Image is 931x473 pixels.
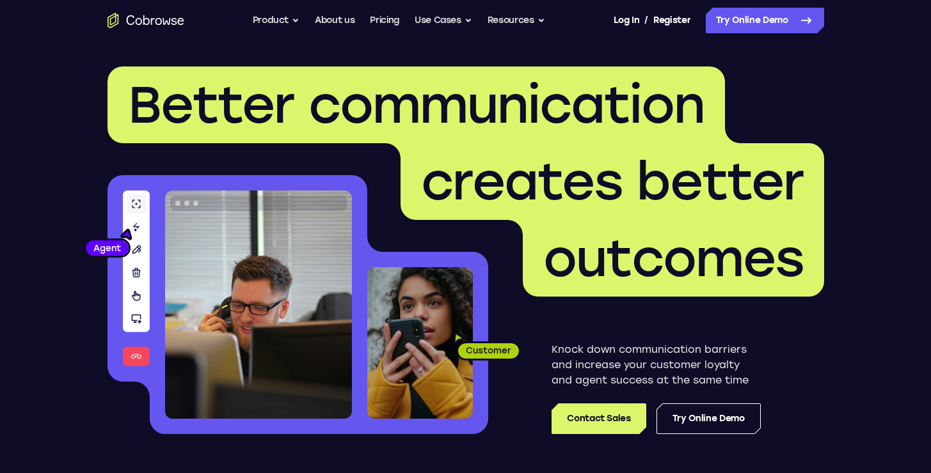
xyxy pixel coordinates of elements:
[370,8,399,33] a: Pricing
[706,8,824,33] a: Try Online Demo
[315,8,354,33] a: About us
[128,74,704,136] span: Better communication
[552,403,646,434] a: Contact Sales
[653,8,690,33] a: Register
[656,403,761,434] a: Try Online Demo
[367,267,473,419] img: A customer holding their phone
[488,8,545,33] button: Resources
[415,8,472,33] button: Use Cases
[614,8,639,33] a: Log In
[107,13,184,28] a: Go to the home page
[421,151,804,212] span: creates better
[253,8,300,33] button: Product
[552,342,761,388] p: Knock down communication barriers and increase your customer loyalty and agent success at the sam...
[165,190,352,419] img: A customer support agent talking on the phone
[644,13,648,28] span: /
[543,228,804,289] span: outcomes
